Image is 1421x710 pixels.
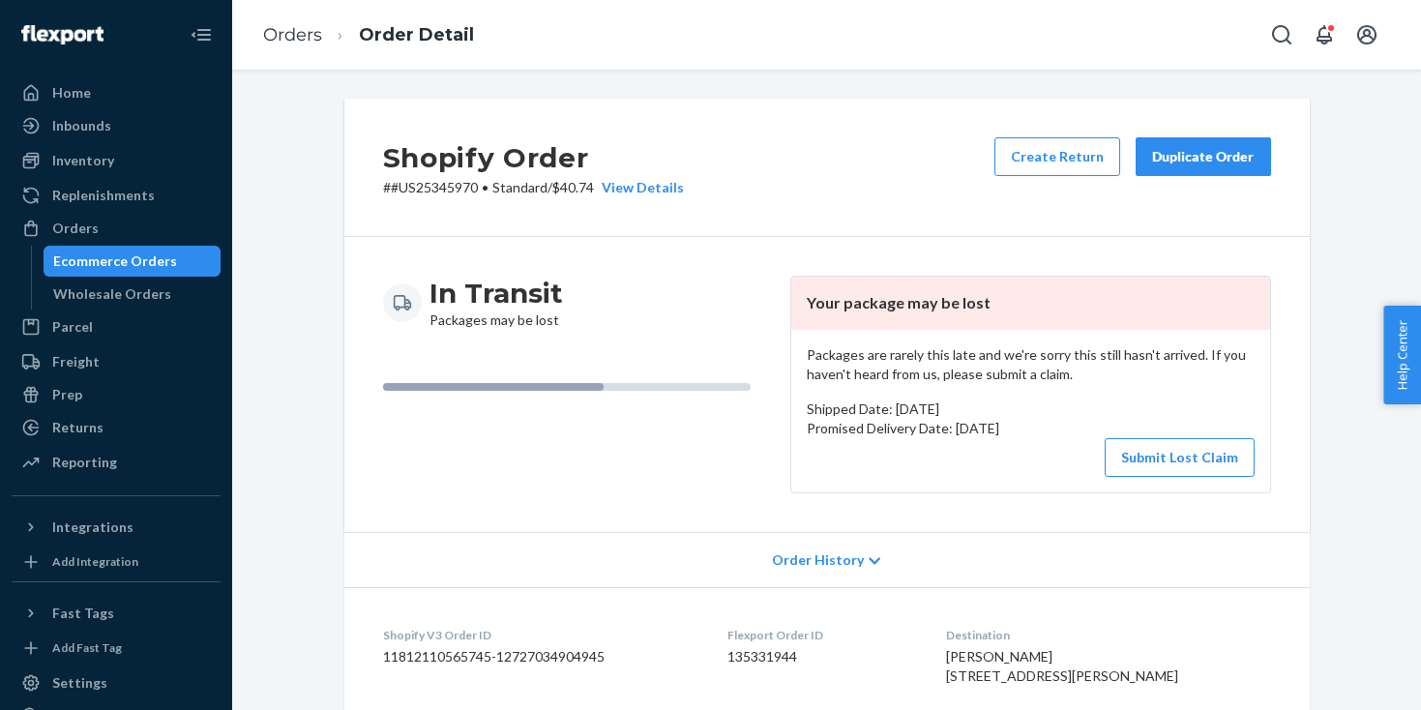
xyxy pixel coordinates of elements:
button: Open account menu [1347,15,1386,54]
div: Duplicate Order [1152,147,1255,166]
div: Returns [52,418,104,437]
button: Duplicate Order [1136,137,1271,176]
a: Replenishments [12,180,221,211]
button: View Details [594,178,684,197]
h3: In Transit [429,276,563,311]
ol: breadcrumbs [248,7,489,64]
div: Add Fast Tag [52,639,122,656]
a: Orders [12,213,221,244]
div: Parcel [52,317,93,337]
button: Fast Tags [12,598,221,629]
span: • [482,179,488,195]
a: Order Detail [359,24,474,45]
button: Submit Lost Claim [1105,438,1255,477]
div: Replenishments [52,186,155,205]
iframe: Opens a widget where you can chat to one of our agents [1295,652,1402,700]
img: Flexport logo [21,25,104,44]
p: Shipped Date: [DATE] [807,399,1255,419]
button: Open Search Box [1262,15,1301,54]
button: Help Center [1383,306,1421,404]
div: Home [52,83,91,103]
a: Settings [12,667,221,698]
span: Standard [492,179,548,195]
p: # #US25345970 / $40.74 [383,178,684,197]
div: Freight [52,352,100,371]
button: Create Return [994,137,1120,176]
a: Freight [12,346,221,377]
a: Orders [263,24,322,45]
div: Reporting [52,453,117,472]
div: Orders [52,219,99,238]
dt: Flexport Order ID [727,627,915,643]
a: Inventory [12,145,221,176]
a: Wholesale Orders [44,279,222,310]
a: Home [12,77,221,108]
div: Inventory [52,151,114,170]
a: Reporting [12,447,221,478]
dd: 11812110565745-12727034904945 [383,647,696,666]
span: [PERSON_NAME] [STREET_ADDRESS][PERSON_NAME] [946,648,1178,684]
div: Inbounds [52,116,111,135]
a: Parcel [12,311,221,342]
a: Add Integration [12,550,221,574]
dt: Shopify V3 Order ID [383,627,696,643]
a: Add Fast Tag [12,636,221,660]
div: Ecommerce Orders [53,251,177,271]
div: Add Integration [52,553,138,570]
div: Fast Tags [52,604,114,623]
a: Returns [12,412,221,443]
div: Integrations [52,518,133,537]
div: Packages may be lost [429,276,563,330]
dd: 135331944 [727,647,915,666]
header: Your package may be lost [791,277,1270,330]
div: Prep [52,385,82,404]
dt: Destination [946,627,1270,643]
a: Ecommerce Orders [44,246,222,277]
a: Inbounds [12,110,221,141]
div: Settings [52,673,107,693]
a: Prep [12,379,221,410]
span: Order History [772,550,864,570]
button: Open notifications [1305,15,1344,54]
button: Close Navigation [182,15,221,54]
div: Wholesale Orders [53,284,171,304]
button: Integrations [12,512,221,543]
p: Packages are rarely this late and we're sorry this still hasn't arrived. If you haven't heard fro... [807,345,1255,384]
h2: Shopify Order [383,137,684,178]
p: Promised Delivery Date: [DATE] [807,419,1255,438]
